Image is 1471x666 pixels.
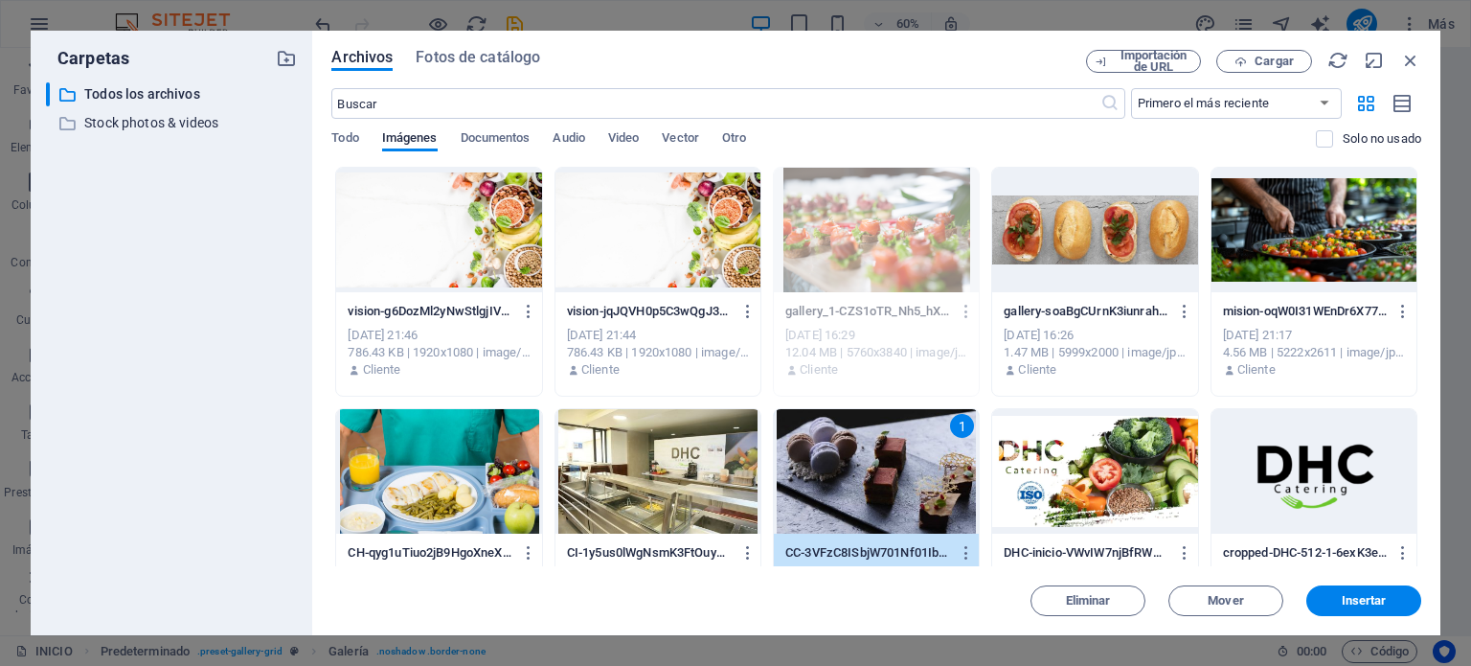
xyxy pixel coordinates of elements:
p: Carpetas [46,46,129,71]
div: 1.47 MB | 5999x2000 | image/jpeg [1004,344,1186,361]
span: Documentos [461,126,531,153]
div: 786.43 KB | 1920x1080 | image/jpeg [348,344,530,361]
div: 12.04 MB | 5760x3840 | image/jpeg [785,344,967,361]
p: DHC-inicio-VWvIW7njBfRWGJ1KXraUVQ.webp [1004,544,1168,562]
span: Otro [722,126,746,153]
p: Todos los archivos [84,83,262,105]
button: Insertar [1306,586,1421,616]
span: Audio [553,126,584,153]
div: 4.56 MB | 5222x2611 | image/jpeg [1223,344,1405,361]
p: Solo muestra los archivos que no están usándose en el sitio web. Los archivos añadidos durante es... [1343,130,1421,148]
span: Importación de URL [1115,50,1192,73]
span: Fotos de catálogo [416,46,540,69]
i: Cerrar [1400,50,1421,71]
div: [DATE] 21:17 [1223,327,1405,344]
p: CI-1y5us0lWgNsmK3FtOuyOBQ.jpg [567,544,732,562]
div: 1 [950,414,974,438]
i: Volver a cargar [1327,50,1348,71]
p: mision-oqW0I31WEnDr6X77CwxLxQ.jpg [1223,303,1388,320]
p: Cliente [581,361,620,379]
div: [DATE] 16:26 [1004,327,1186,344]
p: CC-3VFzC8ISbjW701Nf01Ibgg.jpg [785,544,950,562]
div: [DATE] 21:44 [567,327,749,344]
p: Cliente [1018,361,1056,379]
button: Mover [1168,586,1283,616]
p: gallery_1-CZS1oTR_Nh5_hXuZ8Xwjrg.jpg [785,303,950,320]
p: cropped-DHC-512-1-6exK3eY9d3pqfSadRFrnMQ-biB_AST4hkkNXJKnS_iBcg.png [1223,544,1388,562]
p: CH-qyg1uTiuo2jB9HgoXneXzQ.png [348,544,512,562]
p: Cliente [363,361,401,379]
i: Crear carpeta [276,48,297,69]
span: Todo [331,126,358,153]
i: Minimizar [1364,50,1385,71]
p: vision-jqJQVH0p5C3wQgJ3a6AvLQ.jpg [567,303,732,320]
span: Vector [662,126,699,153]
span: Eliminar [1066,595,1111,607]
p: Cliente [1237,361,1276,379]
span: Imágenes [382,126,438,153]
div: ​ [46,82,50,106]
button: Cargar [1216,50,1312,73]
p: Cliente [800,361,838,379]
p: gallery-soaBgCUrnK3iunrahgl94Q.jpg [1004,303,1168,320]
span: Archivos [331,46,393,69]
span: Video [608,126,639,153]
div: [DATE] 16:29 [785,327,967,344]
div: Stock photos & videos [46,111,297,135]
div: 786.43 KB | 1920x1080 | image/jpeg [567,344,749,361]
span: Mover [1208,595,1243,607]
input: Buscar [331,88,1099,119]
p: Stock photos & videos [84,112,262,134]
span: Insertar [1342,595,1387,607]
button: Eliminar [1030,586,1145,616]
span: Cargar [1255,56,1294,67]
p: vision-g6DozMl2yNwStlgjIVIUQw.jpg [348,303,512,320]
button: Importación de URL [1086,50,1201,73]
div: [DATE] 21:46 [348,327,530,344]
